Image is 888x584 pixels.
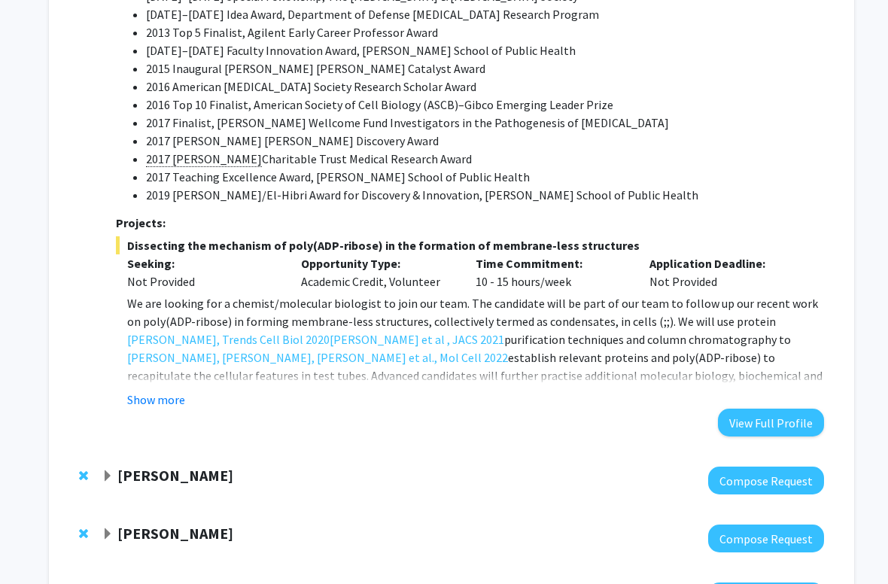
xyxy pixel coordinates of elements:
[146,79,476,94] span: 2016 American [MEDICAL_DATA] Society Research Scholar Award
[127,272,279,290] div: Not Provided
[102,470,114,482] span: Expand Alexander Baras Bookmark
[146,7,599,22] span: [DATE]–[DATE] Idea Award, Department of Defense [MEDICAL_DATA] Research Program
[117,466,233,485] strong: [PERSON_NAME]
[476,254,628,272] p: Time Commitment:
[146,151,472,167] span: Charitable Trust Medical Research Award
[146,133,439,148] span: 2017 [PERSON_NAME] [PERSON_NAME] Discovery Award
[464,254,639,290] div: 10 - 15 hours/week
[146,169,530,184] span: 2017 Teaching Excellence Award, [PERSON_NAME] School of Public Health
[146,97,613,112] span: 2016 Top 10 Finalist, American Society of Cell Biology (ASCB)–Gibco Emerging Leader Prize
[79,470,88,482] span: Remove Alexander Baras from bookmarks
[127,348,508,367] a: [PERSON_NAME], [PERSON_NAME], [PERSON_NAME] et al., Mol Cell 2022
[146,115,669,130] span: 2017 Finalist, [PERSON_NAME] Wellcome Fund Investigators in the Pathogenesis of [MEDICAL_DATA]
[11,516,64,573] iframe: Chat
[116,215,166,230] strong: Projects:
[117,524,233,543] strong: [PERSON_NAME]
[116,236,824,254] span: Dissecting the mechanism of poly(ADP-ribose) in the formation of membrane-less structures
[146,25,438,40] span: 2013 Top 5 Finalist, Agilent Early Career Professor Award
[649,254,801,272] p: Application Deadline:
[127,294,824,403] p: We are looking for a chemist/molecular biologist to join our team. The candidate will be part of ...
[146,43,576,58] span: [DATE]–[DATE] Faculty Innovation Award, [PERSON_NAME] School of Public Health
[708,467,824,494] button: Compose Request to Alexander Baras
[146,187,698,202] span: 2019 [PERSON_NAME]/El-Hibri Award for Discovery & Innovation, [PERSON_NAME] School of Public Health
[102,528,114,540] span: Expand Takanari Inoue Bookmark
[638,254,813,290] div: Not Provided
[718,409,824,436] button: View Full Profile
[127,391,185,409] button: Show more
[146,61,485,76] span: 2015 Inaugural [PERSON_NAME] [PERSON_NAME] Catalyst Award
[330,330,504,348] a: [PERSON_NAME] et al , JACS 2021
[79,528,88,540] span: Remove Takanari Inoue from bookmarks
[301,254,453,272] p: Opportunity Type:
[708,525,824,552] button: Compose Request to Takanari Inoue
[290,254,464,290] div: Academic Credit, Volunteer
[127,330,330,348] a: [PERSON_NAME], Trends Cell Biol 2020
[127,254,279,272] p: Seeking:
